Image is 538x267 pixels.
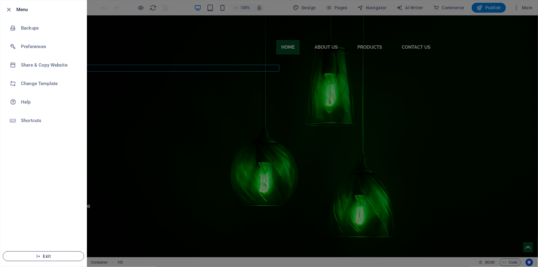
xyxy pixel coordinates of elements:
h6: Shortcuts [21,117,78,124]
span: Exit [8,254,79,259]
h6: Menu [16,6,82,13]
h6: Help [21,98,78,106]
h6: Preferences [21,43,78,50]
h6: Share & Copy Website [21,61,78,69]
h6: Change Template [21,80,78,87]
a: Help [0,93,87,111]
button: Exit [3,251,84,261]
h6: Backups [21,24,78,32]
